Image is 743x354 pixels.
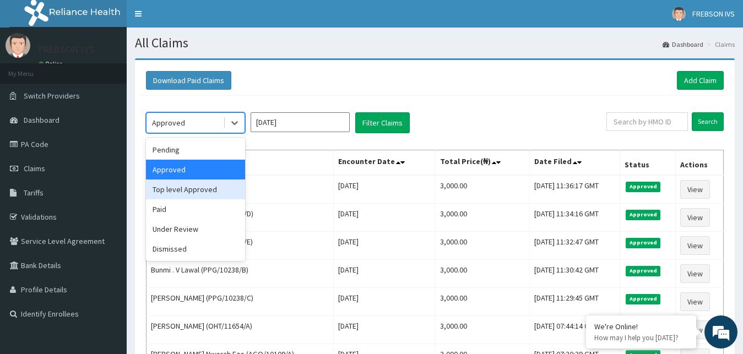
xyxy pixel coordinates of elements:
img: User Image [672,7,686,21]
th: Total Price(₦) [435,150,529,176]
td: [DATE] [334,232,435,260]
td: [DATE] [334,316,435,344]
a: Online [39,60,65,68]
a: View [680,264,710,283]
input: Search by HMO ID [606,112,688,131]
img: d_794563401_company_1708531726252_794563401 [20,55,45,83]
div: Paid [146,199,245,219]
span: Approved [626,182,660,192]
a: Add Claim [677,71,724,90]
p: How may I help you today? [594,333,688,342]
span: Tariffs [24,188,44,198]
a: View [680,292,710,311]
div: We're Online! [594,322,688,331]
td: 3,000.00 [435,175,529,204]
a: View [680,208,710,227]
td: 3,000.00 [435,204,529,232]
td: 3,000.00 [435,288,529,316]
td: [PERSON_NAME] (PPG/10238/C) [147,288,334,316]
th: Status [620,150,675,176]
a: View [680,236,710,255]
td: [DATE] 11:36:17 GMT [529,175,620,204]
td: [DATE] 11:29:45 GMT [529,288,620,316]
div: Minimize live chat window [181,6,207,32]
textarea: Type your message and hit 'Enter' [6,237,210,275]
td: [DATE] 11:32:47 GMT [529,232,620,260]
span: Approved [626,266,660,276]
td: [DATE] 07:44:14 GMT [529,316,620,344]
div: Top level Approved [146,179,245,199]
td: Bunmi . V Lawal (PPG/10238/B) [147,260,334,288]
span: Approved [626,210,660,220]
input: Select Month and Year [251,112,350,132]
td: [PERSON_NAME] (OHT/11654/A) [147,316,334,344]
td: [DATE] [334,175,435,204]
span: FREBSON IVS [692,9,735,19]
a: Dashboard [663,40,703,49]
span: Claims [24,164,45,173]
div: Under Review [146,219,245,239]
a: View [680,180,710,199]
div: Chat with us now [57,62,185,76]
td: 3,000.00 [435,232,529,260]
img: User Image [6,33,30,58]
td: [DATE] 11:34:16 GMT [529,204,620,232]
td: 3,000.00 [435,260,529,288]
input: Search [692,112,724,131]
td: [DATE] 11:30:42 GMT [529,260,620,288]
div: Dismissed [146,239,245,259]
span: We're online! [64,107,152,218]
li: Claims [704,40,735,49]
th: Actions [675,150,723,176]
button: Filter Claims [355,112,410,133]
button: Download Paid Claims [146,71,231,90]
th: Encounter Date [334,150,435,176]
span: Dashboard [24,115,59,125]
div: Approved [152,117,185,128]
div: Approved [146,160,245,179]
span: Approved [626,294,660,304]
div: Pending [146,140,245,160]
td: [DATE] [334,260,435,288]
span: Approved [626,238,660,248]
h1: All Claims [135,36,735,50]
td: [DATE] [334,288,435,316]
th: Date Filed [529,150,620,176]
span: Switch Providers [24,91,80,101]
p: FREBSON IVS [39,45,95,55]
td: 3,000.00 [435,316,529,344]
td: [DATE] [334,204,435,232]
